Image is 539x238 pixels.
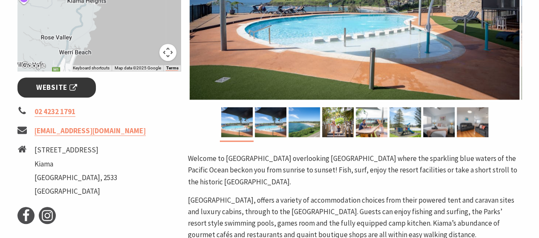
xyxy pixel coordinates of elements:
[159,44,176,61] button: Map camera controls
[17,77,96,97] a: Website
[221,107,253,137] img: Cabins at Surf Beach Holiday Park
[35,126,146,136] a: [EMAIL_ADDRESS][DOMAIN_NAME]
[423,107,455,137] img: Main bedroom
[20,60,48,71] img: Google
[114,66,161,70] span: Map data ©2025 Google
[72,65,109,71] button: Keyboard shortcuts
[389,107,421,137] img: Playground
[255,107,286,137] img: Surf Beach Pool
[322,107,354,137] img: Boardwalk
[166,66,178,71] a: Terms (opens in new tab)
[35,158,117,170] li: Kiama
[356,107,387,137] img: Outdoor eating area poolside
[35,186,117,197] li: [GEOGRAPHIC_DATA]
[187,153,522,188] p: Welcome to [GEOGRAPHIC_DATA] overlooking [GEOGRAPHIC_DATA] where the sparkling blue waters of the...
[35,144,117,156] li: [STREET_ADDRESS]
[35,107,75,117] a: 02 4232 1791
[457,107,488,137] img: 3 bedroom cabin
[288,107,320,137] img: Ocean view
[20,60,48,71] a: Open this area in Google Maps (opens a new window)
[36,82,77,93] span: Website
[35,172,117,184] li: [GEOGRAPHIC_DATA], 2533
